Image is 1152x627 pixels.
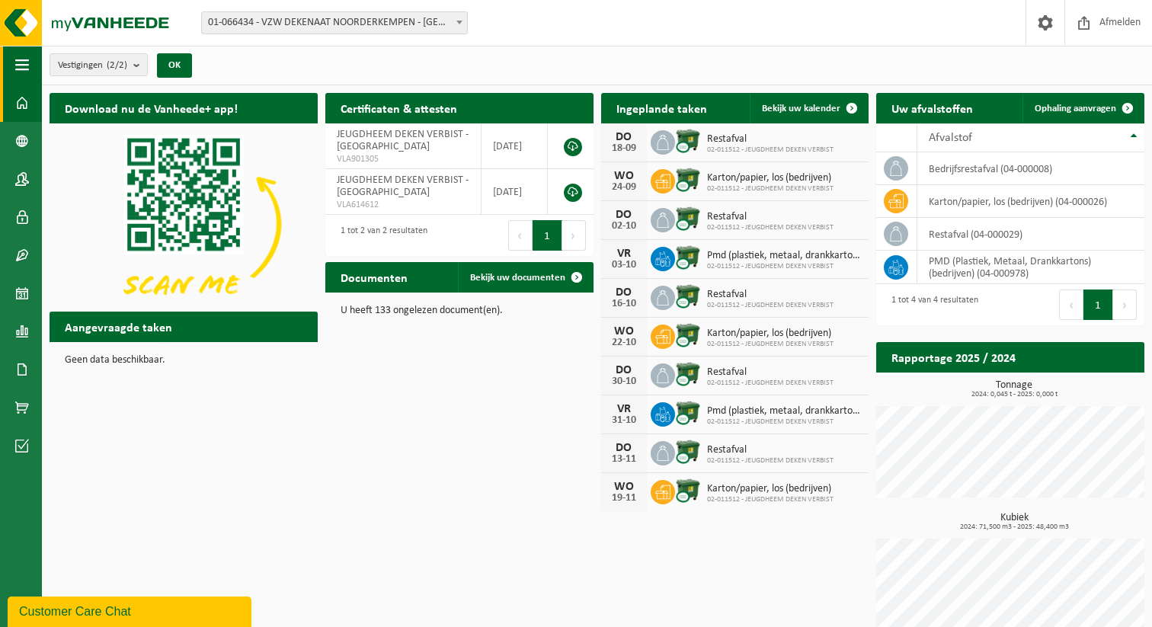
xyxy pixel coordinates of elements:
span: 01-066434 - VZW DEKENAAT NOORDERKEMPEN - ESSEN [202,12,467,34]
h2: Aangevraagde taken [50,312,187,341]
img: WB-1100-CU [675,478,701,504]
span: Afvalstof [929,132,972,144]
img: WB-1100-CU [675,439,701,465]
count: (2/2) [107,60,127,70]
img: WB-1100-CU [675,400,701,426]
span: 2024: 71,500 m3 - 2025: 48,400 m3 [884,523,1144,531]
div: WO [609,481,639,493]
img: WB-1100-CU [675,322,701,348]
span: 02-011512 - JEUGDHEEM DEKEN VERBIST [707,340,834,349]
p: U heeft 133 ongelezen document(en). [341,306,578,316]
div: 30-10 [609,376,639,387]
img: WB-1100-CU [675,128,701,154]
button: Vestigingen(2/2) [50,53,148,76]
span: 02-011512 - JEUGDHEEM DEKEN VERBIST [707,223,834,232]
div: WO [609,325,639,337]
td: bedrijfsrestafval (04-000008) [917,152,1145,185]
button: 1 [1083,290,1113,320]
button: OK [157,53,192,78]
div: 1 tot 4 van 4 resultaten [884,288,978,321]
span: 02-011512 - JEUGDHEEM DEKEN VERBIST [707,301,834,310]
button: 1 [533,220,562,251]
span: 02-011512 - JEUGDHEEM DEKEN VERBIST [707,417,862,427]
div: 02-10 [609,221,639,232]
td: PMD (Plastiek, Metaal, Drankkartons) (bedrijven) (04-000978) [917,251,1145,284]
span: Karton/papier, los (bedrijven) [707,172,834,184]
iframe: chat widget [8,593,254,627]
span: Bekijk uw kalender [762,104,840,114]
div: 22-10 [609,337,639,348]
img: WB-1100-CU [675,167,701,193]
img: WB-1100-CU [675,206,701,232]
div: 1 tot 2 van 2 resultaten [333,219,427,252]
h3: Kubiek [884,513,1144,531]
td: [DATE] [482,169,549,215]
span: VLA614612 [337,199,469,211]
div: DO [609,286,639,299]
span: 02-011512 - JEUGDHEEM DEKEN VERBIST [707,146,834,155]
button: Previous [1059,290,1083,320]
div: 18-09 [609,143,639,154]
div: VR [609,248,639,260]
div: DO [609,209,639,221]
span: Ophaling aanvragen [1035,104,1116,114]
img: Download de VHEPlus App [50,123,318,325]
h2: Ingeplande taken [601,93,722,123]
span: JEUGDHEEM DEKEN VERBIST - [GEOGRAPHIC_DATA] [337,129,469,152]
img: WB-1100-CU [675,245,701,270]
span: 01-066434 - VZW DEKENAAT NOORDERKEMPEN - ESSEN [201,11,468,34]
span: 02-011512 - JEUGDHEEM DEKEN VERBIST [707,456,834,465]
div: DO [609,442,639,454]
span: JEUGDHEEM DEKEN VERBIST - [GEOGRAPHIC_DATA] [337,174,469,198]
div: 03-10 [609,260,639,270]
img: WB-1100-CU [675,283,701,309]
td: karton/papier, los (bedrijven) (04-000026) [917,185,1145,218]
div: 31-10 [609,415,639,426]
a: Bekijk uw documenten [458,262,592,293]
button: Next [1113,290,1137,320]
span: Vestigingen [58,54,127,77]
button: Next [562,220,586,251]
div: VR [609,403,639,415]
span: Bekijk uw documenten [470,273,565,283]
td: restafval (04-000029) [917,218,1145,251]
a: Bekijk uw kalender [750,93,867,123]
h2: Rapportage 2025 / 2024 [876,342,1031,372]
div: 24-09 [609,182,639,193]
div: DO [609,364,639,376]
div: 13-11 [609,454,639,465]
h2: Documenten [325,262,423,292]
span: Pmd (plastiek, metaal, drankkartons) (bedrijven) [707,405,862,417]
h2: Uw afvalstoffen [876,93,988,123]
button: Previous [508,220,533,251]
a: Ophaling aanvragen [1022,93,1143,123]
span: 02-011512 - JEUGDHEEM DEKEN VERBIST [707,379,834,388]
span: Karton/papier, los (bedrijven) [707,483,834,495]
div: DO [609,131,639,143]
div: 19-11 [609,493,639,504]
span: 02-011512 - JEUGDHEEM DEKEN VERBIST [707,184,834,194]
h2: Download nu de Vanheede+ app! [50,93,253,123]
h2: Certificaten & attesten [325,93,472,123]
span: VLA901305 [337,153,469,165]
a: Bekijk rapportage [1031,372,1143,402]
span: Restafval [707,211,834,223]
span: Restafval [707,444,834,456]
span: 02-011512 - JEUGDHEEM DEKEN VERBIST [707,262,862,271]
div: 16-10 [609,299,639,309]
span: 02-011512 - JEUGDHEEM DEKEN VERBIST [707,495,834,504]
div: WO [609,170,639,182]
span: Restafval [707,366,834,379]
span: Pmd (plastiek, metaal, drankkartons) (bedrijven) [707,250,862,262]
p: Geen data beschikbaar. [65,355,302,366]
td: [DATE] [482,123,549,169]
img: WB-1100-CU [675,361,701,387]
span: Restafval [707,133,834,146]
span: 2024: 0,045 t - 2025: 0,000 t [884,391,1144,398]
span: Karton/papier, los (bedrijven) [707,328,834,340]
h3: Tonnage [884,380,1144,398]
span: Restafval [707,289,834,301]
